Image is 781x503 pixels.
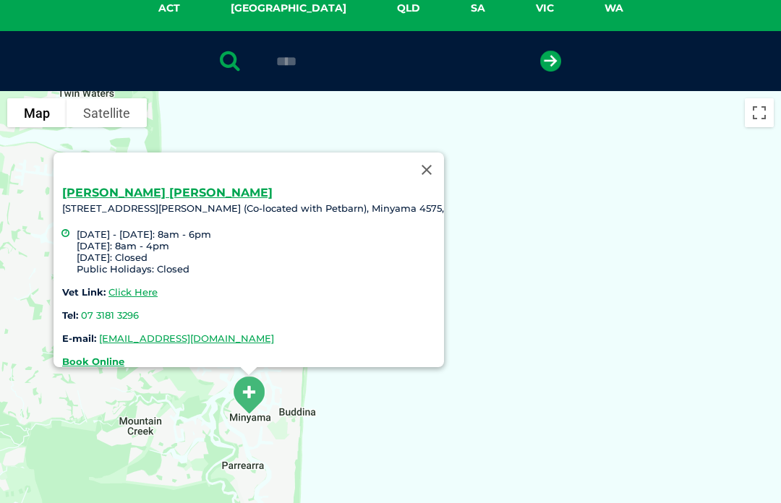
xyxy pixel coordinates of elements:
[62,356,124,367] a: Book Online
[62,332,96,344] strong: E-mail:
[7,98,67,127] button: Show street map
[62,187,444,367] div: [STREET_ADDRESS][PERSON_NAME] (Co-located with Petbarn), Minyama 4575,
[108,286,158,298] a: Click Here
[62,309,78,321] strong: Tel:
[81,309,139,321] a: 07 3181 3296
[62,286,106,298] strong: Vet Link:
[77,228,444,275] li: [DATE] - [DATE]: 8am - 6pm [DATE]: 8am - 4pm [DATE]: Closed Public Holidays: Closed
[745,98,774,127] button: Toggle fullscreen view
[99,332,274,344] a: [EMAIL_ADDRESS][DOMAIN_NAME]
[62,186,273,199] a: [PERSON_NAME] [PERSON_NAME]
[409,152,444,187] button: Close
[67,98,147,127] button: Show satellite imagery
[225,369,273,421] div: Kawana Waters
